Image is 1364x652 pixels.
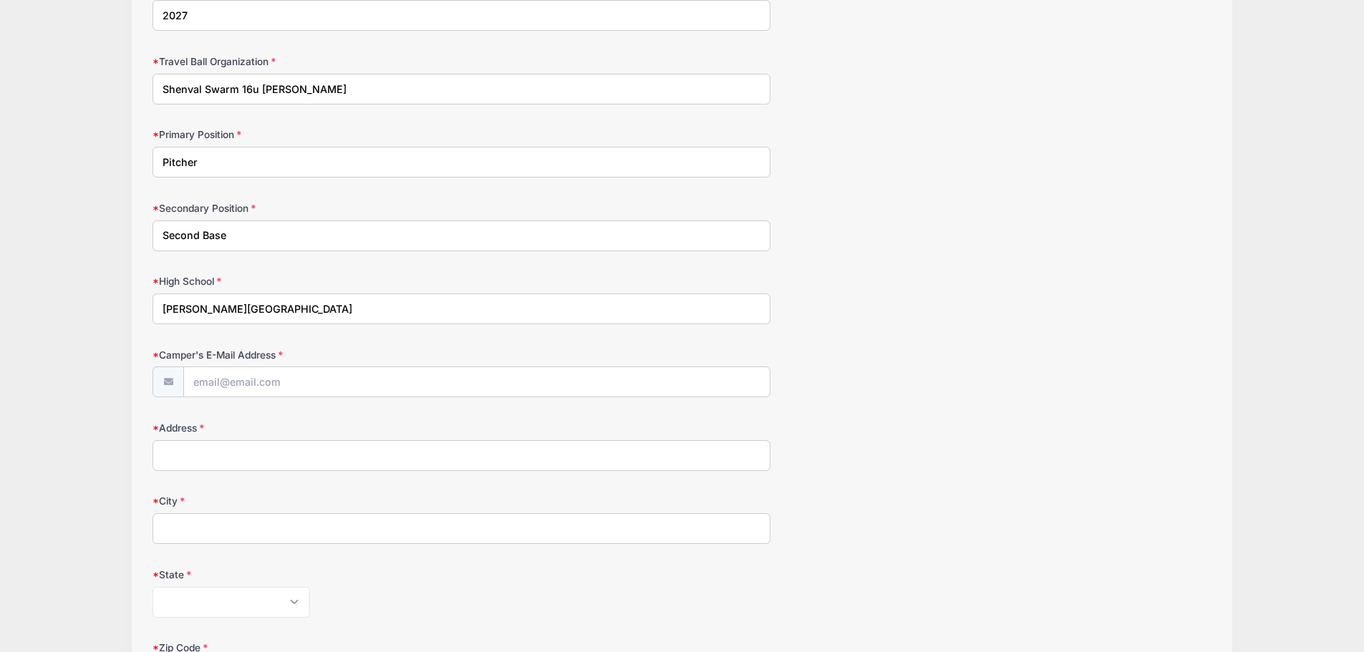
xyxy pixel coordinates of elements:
label: Address [153,421,506,435]
label: State [153,568,506,582]
label: Secondary Position [153,201,506,215]
input: email@email.com [183,366,770,397]
label: High School [153,274,506,288]
label: City [153,494,506,508]
label: Primary Position [153,127,506,142]
label: Travel Ball Organization [153,54,506,69]
label: Camper's E-Mail Address [153,348,506,362]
